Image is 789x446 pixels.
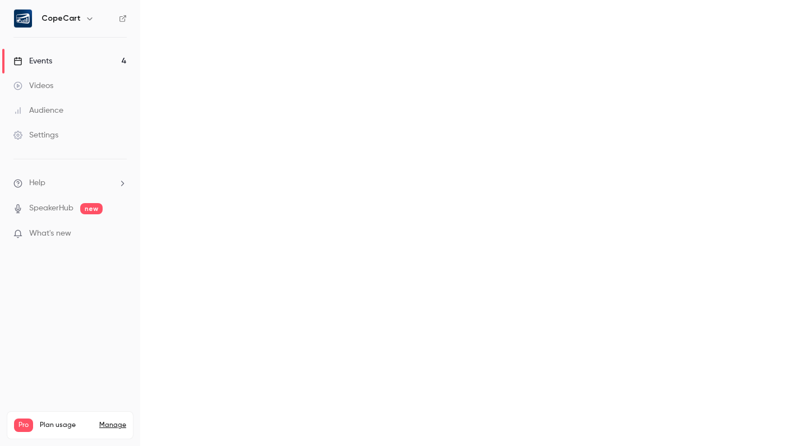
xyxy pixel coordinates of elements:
div: Settings [13,130,58,141]
span: new [80,203,103,214]
span: What's new [29,228,71,240]
div: Events [13,56,52,67]
span: Pro [14,419,33,432]
a: Manage [99,421,126,430]
span: Help [29,177,45,189]
img: CopeCart [14,10,32,27]
div: Audience [13,105,63,116]
span: Plan usage [40,421,93,430]
iframe: Noticeable Trigger [113,229,127,239]
h6: CopeCart [41,13,81,24]
a: SpeakerHub [29,203,73,214]
div: Videos [13,80,53,91]
li: help-dropdown-opener [13,177,127,189]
